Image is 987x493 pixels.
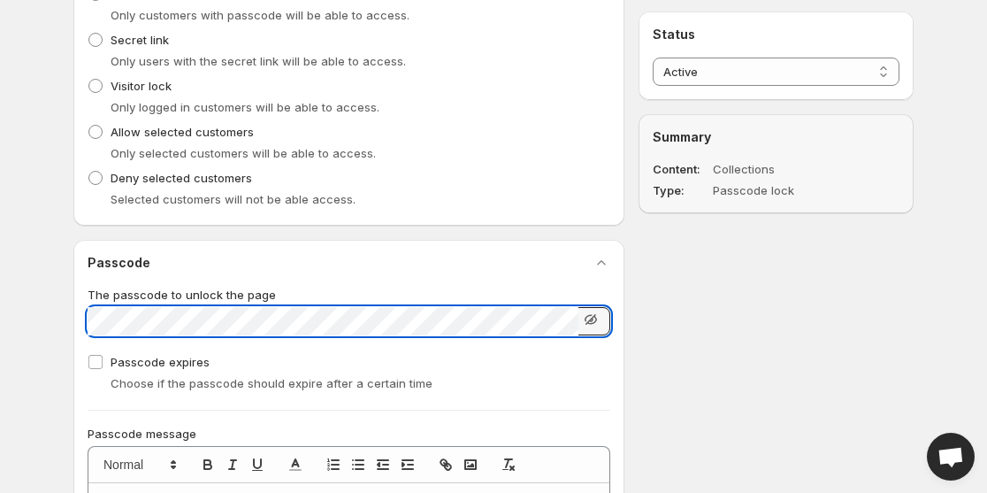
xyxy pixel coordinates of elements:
p: Passcode message [88,425,610,443]
span: Only selected customers will be able to access. [111,146,376,160]
span: Passcode expires [111,355,210,369]
span: Only customers with passcode will be able to access. [111,8,409,22]
span: Deny selected customers [111,171,252,185]
span: Allow selected customers [111,125,254,139]
h2: Passcode [88,254,150,272]
span: Only users with the secret link will be able to access. [111,54,406,68]
span: Selected customers will not be able access. [111,192,356,206]
dd: Collections [713,160,849,178]
span: Choose if the passcode should expire after a certain time [111,376,432,390]
span: Secret link [111,33,169,47]
h2: Status [653,26,899,43]
h2: Summary [653,128,899,146]
dt: Type: [653,181,709,199]
span: The passcode to unlock the page [88,288,276,302]
span: Only logged in customers will be able to access. [111,100,379,114]
a: Open chat [927,433,975,481]
dd: Passcode lock [713,181,849,199]
span: Visitor lock [111,79,172,93]
dt: Content: [653,160,709,178]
